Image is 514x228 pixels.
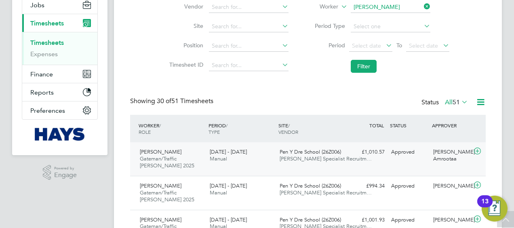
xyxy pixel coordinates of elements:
[209,40,289,52] input: Search for...
[430,118,472,133] div: APPROVER
[130,97,215,106] div: Showing
[30,39,64,46] a: Timesheets
[309,42,345,49] label: Period
[346,213,388,227] div: £1,001.93
[210,216,247,223] span: [DATE] - [DATE]
[22,128,98,141] a: Go to home page
[210,182,247,189] span: [DATE] - [DATE]
[22,32,97,65] div: Timesheets
[394,40,404,51] span: To
[30,1,44,9] span: Jobs
[30,19,64,27] span: Timesheets
[210,189,227,196] span: Manual
[430,213,472,227] div: [PERSON_NAME]
[140,216,181,223] span: [PERSON_NAME]
[209,129,220,135] span: TYPE
[278,129,298,135] span: VENDOR
[352,42,381,49] span: Select date
[209,60,289,71] input: Search for...
[351,2,430,13] input: Search for...
[159,122,161,129] span: /
[139,129,151,135] span: ROLE
[22,65,97,83] button: Finance
[140,189,194,203] span: Gateman/Traffic [PERSON_NAME] 2025
[22,83,97,101] button: Reports
[481,201,489,212] div: 13
[157,97,213,105] span: 51 Timesheets
[388,213,430,227] div: Approved
[351,21,430,32] input: Select one
[30,70,53,78] span: Finance
[276,118,346,139] div: SITE
[388,118,430,133] div: STATUS
[22,14,97,32] button: Timesheets
[140,155,194,169] span: Gateman/Traffic [PERSON_NAME] 2025
[209,21,289,32] input: Search for...
[302,3,338,11] label: Worker
[421,97,470,108] div: Status
[453,98,460,106] span: 51
[346,179,388,193] div: £994.34
[369,122,384,129] span: TOTAL
[445,98,468,106] label: All
[226,122,228,129] span: /
[280,189,372,196] span: [PERSON_NAME] Specialist Recruitm…
[209,2,289,13] input: Search for...
[430,146,472,166] div: [PERSON_NAME] Amrootaa
[43,165,77,180] a: Powered byEngage
[288,122,290,129] span: /
[409,42,438,49] span: Select date
[157,97,171,105] span: 30 of
[30,107,65,114] span: Preferences
[35,128,85,141] img: hays-logo-retina.png
[346,146,388,159] div: £1,010.57
[137,118,206,139] div: WORKER
[388,179,430,193] div: Approved
[167,22,203,30] label: Site
[210,148,247,155] span: [DATE] - [DATE]
[388,146,430,159] div: Approved
[280,216,341,223] span: Pen Y Dre School (26Z006)
[30,89,54,96] span: Reports
[54,172,77,179] span: Engage
[140,182,181,189] span: [PERSON_NAME]
[22,101,97,119] button: Preferences
[280,148,341,155] span: Pen Y Dre School (26Z006)
[206,118,276,139] div: PERIOD
[351,60,377,73] button: Filter
[210,155,227,162] span: Manual
[167,3,203,10] label: Vendor
[167,42,203,49] label: Position
[54,165,77,172] span: Powered by
[309,22,345,30] label: Period Type
[482,196,508,222] button: Open Resource Center, 13 new notifications
[167,61,203,68] label: Timesheet ID
[280,182,341,189] span: Pen Y Dre School (26Z006)
[30,50,58,58] a: Expenses
[280,155,372,162] span: [PERSON_NAME] Specialist Recruitm…
[140,148,181,155] span: [PERSON_NAME]
[430,179,472,193] div: [PERSON_NAME]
